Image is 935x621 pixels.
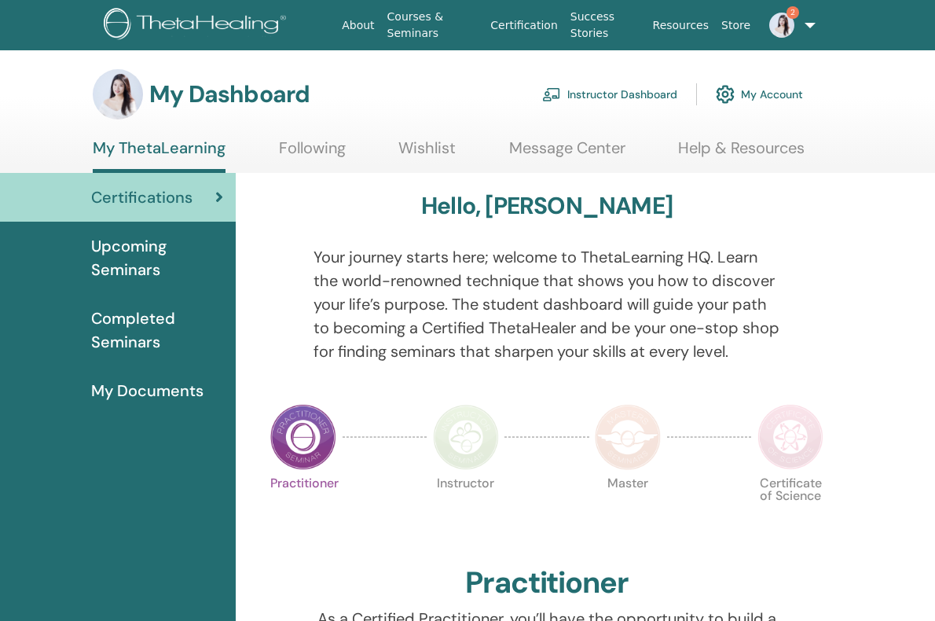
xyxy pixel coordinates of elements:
[91,307,223,354] span: Completed Seminars
[757,477,823,543] p: Certificate of Science
[421,192,673,220] h3: Hello, [PERSON_NAME]
[595,477,661,543] p: Master
[381,2,485,48] a: Courses & Seminars
[465,565,629,601] h2: Practitioner
[542,77,677,112] a: Instructor Dashboard
[509,138,625,169] a: Message Center
[93,69,143,119] img: default.jpg
[542,87,561,101] img: chalkboard-teacher.svg
[91,234,223,281] span: Upcoming Seminars
[647,11,716,40] a: Resources
[433,477,499,543] p: Instructor
[678,138,805,169] a: Help & Resources
[104,8,291,43] img: logo.png
[270,477,336,543] p: Practitioner
[716,81,735,108] img: cog.svg
[335,11,380,40] a: About
[279,138,346,169] a: Following
[270,404,336,470] img: Practitioner
[715,11,757,40] a: Store
[93,138,225,173] a: My ThetaLearning
[595,404,661,470] img: Master
[564,2,647,48] a: Success Stories
[786,6,799,19] span: 2
[91,186,192,209] span: Certifications
[313,245,781,363] p: Your journey starts here; welcome to ThetaLearning HQ. Learn the world-renowned technique that sh...
[398,138,456,169] a: Wishlist
[757,404,823,470] img: Certificate of Science
[769,13,794,38] img: default.jpg
[433,404,499,470] img: Instructor
[716,77,803,112] a: My Account
[484,11,563,40] a: Certification
[91,379,203,402] span: My Documents
[149,80,310,108] h3: My Dashboard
